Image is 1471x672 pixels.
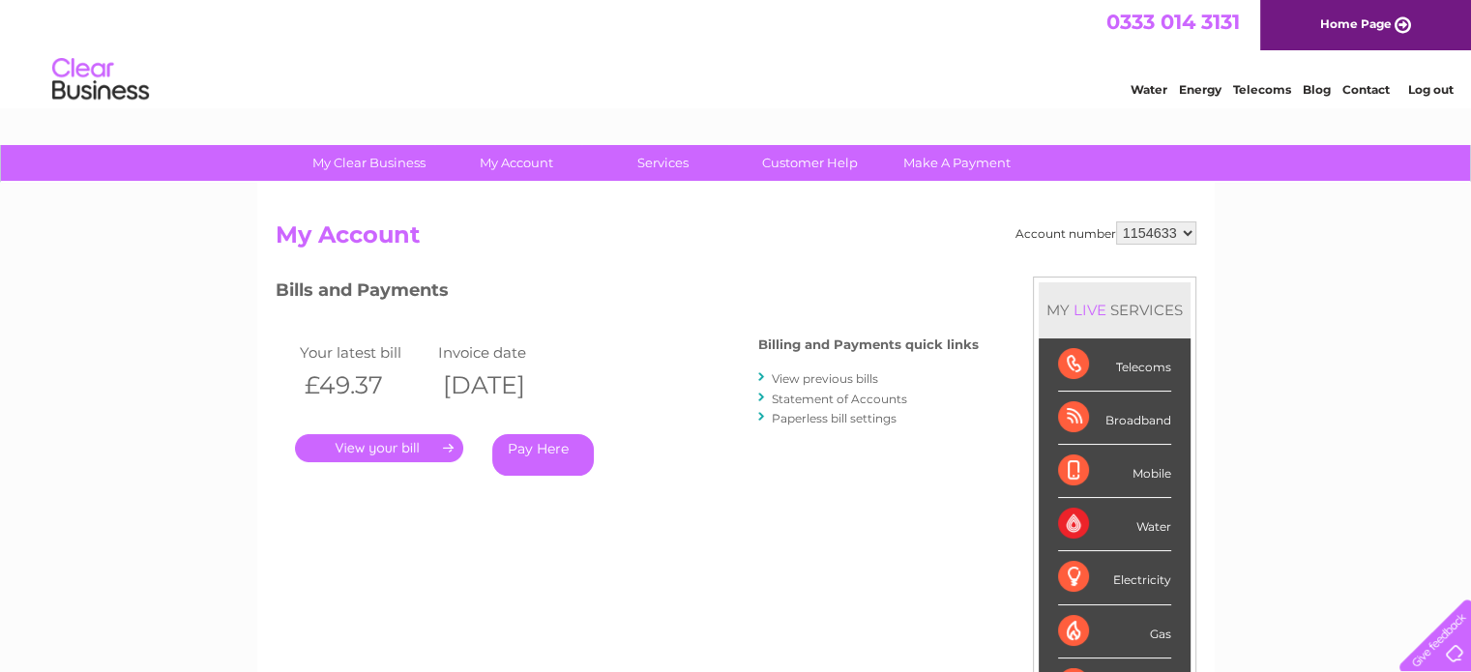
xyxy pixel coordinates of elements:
div: Mobile [1058,445,1171,498]
img: logo.png [51,50,150,109]
a: Log out [1407,82,1453,97]
a: . [295,434,463,462]
a: Services [583,145,743,181]
a: Telecoms [1233,82,1291,97]
td: Invoice date [433,339,573,365]
a: Statement of Accounts [772,392,907,406]
th: £49.37 [295,365,434,405]
div: MY SERVICES [1039,282,1191,337]
div: Clear Business is a trading name of Verastar Limited (registered in [GEOGRAPHIC_DATA] No. 3667643... [279,11,1193,94]
a: Pay Here [492,434,594,476]
div: Water [1058,498,1171,551]
div: Gas [1058,605,1171,658]
a: Contact [1342,82,1390,97]
div: Telecoms [1058,338,1171,392]
div: Account number [1015,221,1196,245]
a: My Clear Business [289,145,449,181]
h3: Bills and Payments [276,277,979,310]
div: LIVE [1070,301,1110,319]
a: Energy [1179,82,1221,97]
a: View previous bills [772,371,878,386]
h4: Billing and Payments quick links [758,337,979,352]
th: [DATE] [433,365,573,405]
a: Blog [1303,82,1331,97]
a: Paperless bill settings [772,411,897,425]
div: Electricity [1058,551,1171,604]
a: My Account [436,145,596,181]
a: Water [1131,82,1167,97]
a: Customer Help [730,145,890,181]
a: 0333 014 3131 [1106,10,1240,34]
h2: My Account [276,221,1196,258]
td: Your latest bill [295,339,434,365]
div: Broadband [1058,392,1171,445]
a: Make A Payment [877,145,1037,181]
